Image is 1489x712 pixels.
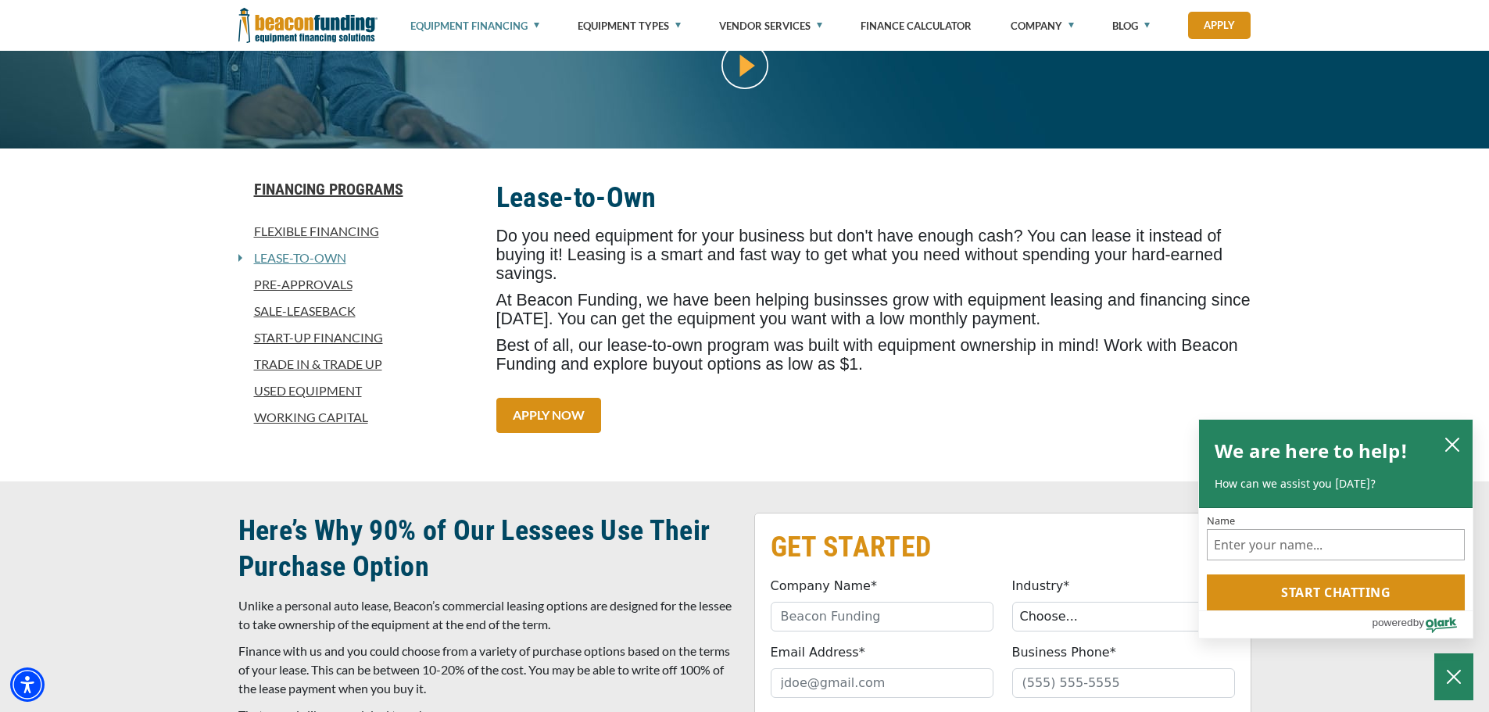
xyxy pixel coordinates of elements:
[496,336,1238,374] span: Best of all, our lease-to-own program was built with equipment ownership in mind! Work with Beaco...
[1012,668,1235,698] input: (555) 555-5555
[771,602,993,631] input: Beacon Funding
[1372,613,1412,632] span: powered
[238,222,478,241] a: Flexible Financing
[238,328,478,347] a: Start-Up Financing
[1413,613,1424,632] span: by
[1372,611,1473,638] a: Powered by Olark
[771,643,865,662] label: Email Address*
[496,227,1223,283] span: Do you need equipment for your business but don't have enough cash? You can lease it instead of b...
[238,275,478,294] a: Pre-approvals
[496,291,1251,328] span: At Beacon Funding, we have been helping businsses grow with equipment leasing and financing since...
[771,668,993,698] input: jdoe@gmail.com
[238,180,478,199] a: Financing Programs
[496,180,1251,216] h2: Lease-to-Own
[1188,12,1251,39] a: Apply
[1440,433,1465,455] button: close chatbox
[238,513,736,585] h2: Here’s Why 90% of Our Lessees Use Their Purchase Option
[238,381,478,400] a: Used Equipment
[1012,643,1116,662] label: Business Phone*
[771,529,1235,565] h2: GET STARTED
[1207,516,1465,526] label: Name
[238,302,478,320] a: Sale-Leaseback
[1198,419,1473,639] div: olark chatbox
[721,42,768,89] img: video modal pop-up play button
[1215,435,1408,467] h2: We are here to help!
[238,408,478,427] a: Working Capital
[771,577,877,596] label: Company Name*
[1207,529,1465,560] input: Name
[1215,476,1457,492] p: How can we assist you [DATE]?
[238,596,736,634] p: Unlike a personal auto lease, Beacon’s commercial leasing options are designed for the lessee to ...
[10,667,45,702] div: Accessibility Menu
[238,355,478,374] a: Trade In & Trade Up
[496,398,601,433] a: APPLY NOW
[1012,577,1070,596] label: Industry*
[242,249,346,267] a: Lease-To-Own
[1434,653,1473,700] button: Close Chatbox
[1207,574,1465,610] button: Start chatting
[238,642,736,698] p: Finance with us and you could choose from a variety of purchase options based on the terms of you...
